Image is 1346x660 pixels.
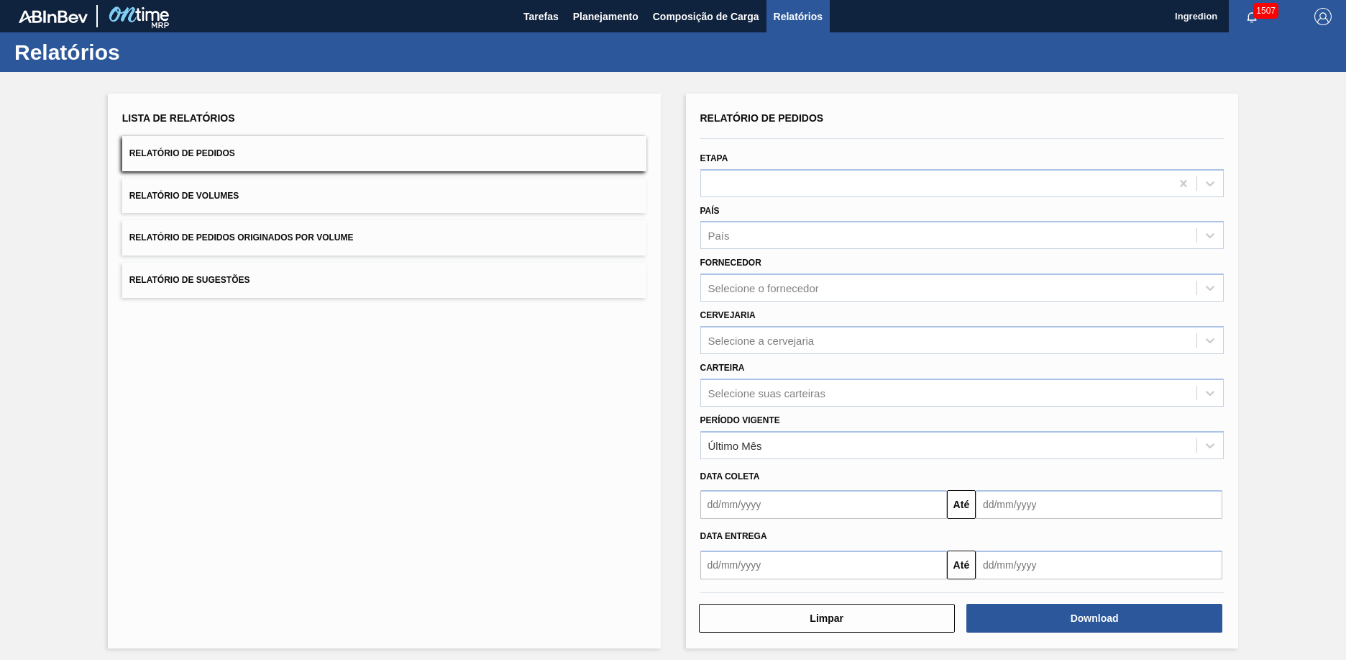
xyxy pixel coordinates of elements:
img: Logout [1314,8,1332,25]
span: Data coleta [700,471,760,482]
span: Data entrega [700,531,767,541]
span: Lista de Relatórios [122,112,235,124]
span: Planejamento [573,8,638,25]
span: Relatório de Volumes [129,191,239,201]
span: 1507 [1253,3,1278,19]
span: Composição de Carga [653,8,759,25]
span: Relatórios [774,8,823,25]
label: Período Vigente [700,415,780,425]
input: dd/mm/yyyy [700,551,947,579]
div: Selecione suas carteiras [708,386,825,399]
div: Último Mês [708,439,762,451]
button: Relatório de Sugestões [122,263,646,298]
span: Relatório de Pedidos Originados por Volume [129,232,354,243]
span: Relatório de Sugestões [129,275,250,285]
img: TNhmsLtSVTkK8tSr43FrP2fwEKptu5GPRR3wAAAABJRU5ErkJggg== [19,10,88,23]
button: Notificações [1229,6,1275,27]
label: Fornecedor [700,258,761,268]
button: Até [947,490,976,519]
label: Etapa [700,153,728,163]
button: Até [947,551,976,579]
button: Limpar [699,604,955,633]
label: Carteira [700,363,745,373]
button: Download [966,604,1222,633]
div: País [708,230,730,242]
span: Tarefas [523,8,559,25]
div: Selecione a cervejaria [708,334,815,346]
button: Relatório de Pedidos Originados por Volume [122,220,646,256]
input: dd/mm/yyyy [976,551,1222,579]
div: Selecione o fornecedor [708,282,819,294]
button: Relatório de Volumes [122,178,646,214]
button: Relatório de Pedidos [122,136,646,171]
label: País [700,206,720,216]
input: dd/mm/yyyy [976,490,1222,519]
input: dd/mm/yyyy [700,490,947,519]
h1: Relatórios [14,44,270,60]
label: Cervejaria [700,310,756,320]
span: Relatório de Pedidos [129,148,235,158]
span: Relatório de Pedidos [700,112,824,124]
